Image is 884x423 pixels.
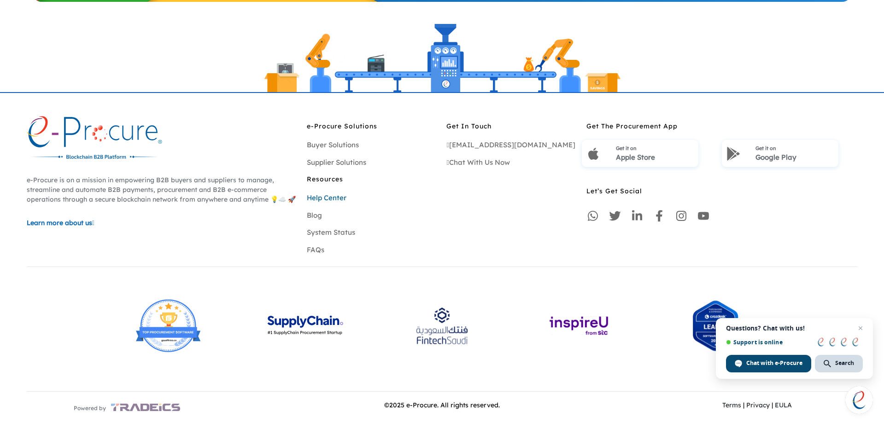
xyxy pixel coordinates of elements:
a: Help Center [307,193,346,202]
span: Search [835,359,854,367]
p: Get it on [755,142,834,152]
p: Apple Store [616,152,694,163]
a: Supplier Solutions [307,158,366,167]
div: e-Procure Solutions [307,122,438,126]
a: Blog [307,211,322,220]
img: powered-logo [111,399,180,416]
div: Get The Procurement App [586,122,857,126]
span: Support is online [726,339,811,346]
span: Learn more about us [27,219,92,227]
img: logo [27,116,162,162]
a: Chat With Us Now [446,158,509,167]
a: EULA [775,401,792,409]
div: Let’s Get Social [586,186,857,191]
span: Questions? Chat with us! [726,324,863,332]
div: Search [815,355,863,372]
div: Get In Touch [446,122,577,126]
a: Terms [722,401,741,409]
img: Footer Animation [262,20,623,93]
div: Resources [307,174,438,179]
a: [EMAIL_ADDRESS][DOMAIN_NAME] [446,140,575,149]
p: Get it on [616,142,694,152]
a: Learn more about us [27,218,298,228]
div: Open chat [845,386,873,414]
p: | | [656,400,857,410]
a: Buyer Solutions [307,140,359,149]
span: © 2025 e-Procure. All rights reserved. [384,401,500,409]
span: Powered by [74,404,106,412]
p: e-Procure is on a mission in empowering B2B buyers and suppliers to manage, streamline and automa... [27,175,298,204]
span: Chat with e-Procure [746,359,802,367]
span: Close chat [855,323,866,334]
a: FAQs [307,245,324,254]
a: Privacy [746,401,770,409]
a: System Status [307,228,355,237]
div: Chat with e-Procure [726,355,811,372]
p: Google Play [755,152,834,163]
